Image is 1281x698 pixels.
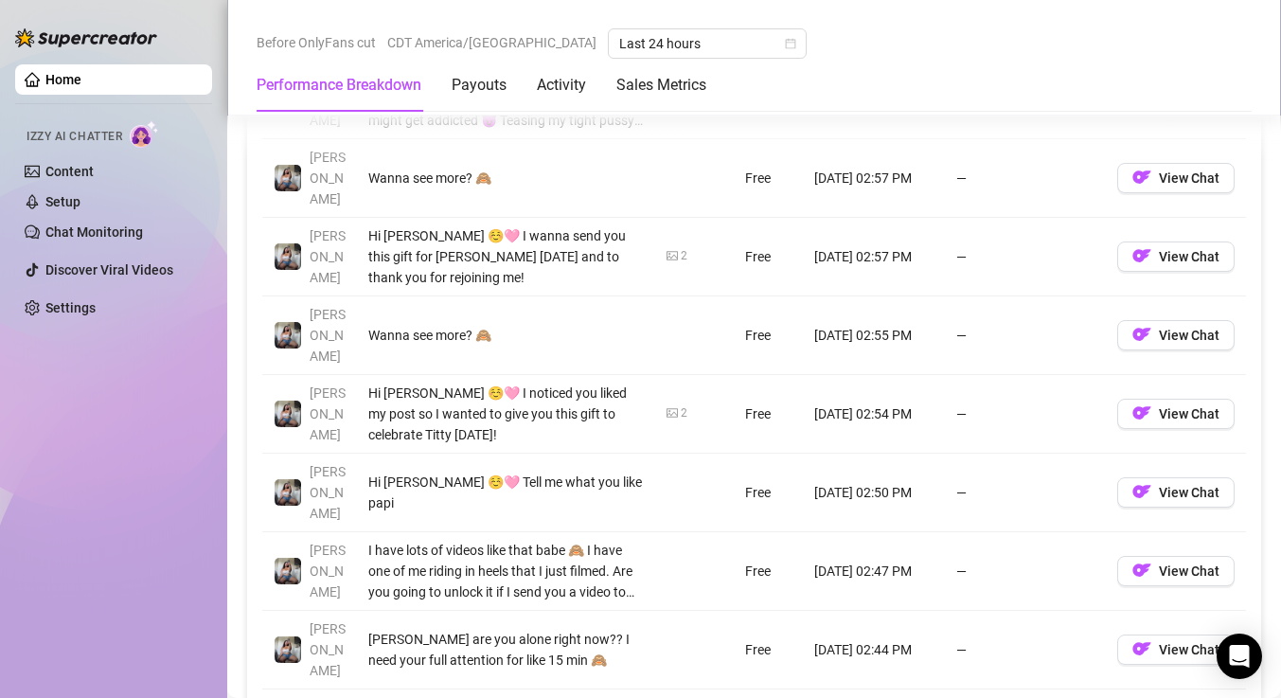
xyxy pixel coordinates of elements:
img: OF [1132,561,1151,580]
td: — [945,139,1106,218]
a: OFView Chat [1117,331,1235,347]
span: [PERSON_NAME] [310,385,346,442]
span: CDT America/[GEOGRAPHIC_DATA] [387,28,596,57]
td: [DATE] 02:57 PM [803,139,945,218]
span: Before OnlyFans cut [257,28,376,57]
img: ANDREA [275,165,301,191]
td: — [945,454,1106,532]
td: Free [734,532,803,611]
span: View Chat [1159,642,1219,657]
td: — [945,375,1106,454]
span: [PERSON_NAME] [310,464,346,521]
span: View Chat [1159,328,1219,343]
td: Free [734,611,803,689]
td: — [945,296,1106,375]
a: OFView Chat [1117,489,1235,504]
span: picture [667,407,678,419]
img: OF [1132,168,1151,187]
div: 2 [681,404,687,422]
span: picture [667,250,678,261]
div: Sales Metrics [616,74,706,97]
div: Performance Breakdown [257,74,421,97]
span: View Chat [1159,249,1219,264]
td: [DATE] 02:47 PM [803,532,945,611]
td: — [945,532,1106,611]
td: Free [734,375,803,454]
span: [PERSON_NAME] [310,228,346,285]
div: [PERSON_NAME] are you alone right now?? I need your full attention for like 15 min 🙈 [368,629,644,671]
div: Hi [PERSON_NAME] ☺️🩷 Tell me what you like papi [368,472,644,513]
span: [PERSON_NAME] [310,543,346,600]
button: OFView Chat [1117,163,1235,193]
a: Content [45,164,94,179]
a: Discover Viral Videos [45,262,173,277]
td: [DATE] 02:55 PM [803,296,945,375]
img: OF [1132,639,1151,658]
a: Chat Monitoring [45,224,143,240]
td: Free [734,139,803,218]
span: [PERSON_NAME] [310,150,346,206]
a: OFView Chat [1117,174,1235,189]
td: [DATE] 02:50 PM [803,454,945,532]
div: Open Intercom Messenger [1217,634,1262,679]
button: OFView Chat [1117,242,1235,272]
img: ANDREA [275,558,301,584]
button: OFView Chat [1117,635,1235,665]
span: [PERSON_NAME] [310,71,346,128]
td: [DATE] 02:54 PM [803,375,945,454]
img: OF [1132,325,1151,344]
img: OF [1132,482,1151,501]
img: OF [1132,403,1151,422]
span: Izzy AI Chatter [27,128,122,146]
span: calendar [785,38,796,49]
img: AI Chatter [130,120,159,148]
div: Hi [PERSON_NAME] ☺️🩷 I noticed you liked my post so I wanted to give you this gift to celebrate T... [368,383,644,445]
span: View Chat [1159,170,1219,186]
td: — [945,611,1106,689]
div: I have lots of videos like that babe 🙈 I have one of me riding in heels that I just filmed. Are y... [368,540,644,602]
a: Settings [45,300,96,315]
button: OFView Chat [1117,320,1235,350]
img: ANDREA [275,636,301,663]
div: Wanna see more? 🙈 [368,325,644,346]
div: Activity [537,74,586,97]
td: — [945,218,1106,296]
div: 2 [681,247,687,265]
span: View Chat [1159,485,1219,500]
td: Free [734,296,803,375]
a: Home [45,72,81,87]
td: Free [734,218,803,296]
span: View Chat [1159,564,1219,579]
button: OFView Chat [1117,556,1235,586]
a: OFView Chat [1117,646,1235,661]
img: ANDREA [275,243,301,270]
a: Setup [45,194,80,209]
img: OF [1132,246,1151,265]
img: logo-BBDzfeDw.svg [15,28,157,47]
td: [DATE] 02:57 PM [803,218,945,296]
div: Payouts [452,74,507,97]
div: Wanna see more? 🙈 [368,168,644,188]
div: Hi [PERSON_NAME] ☺️🩷 I wanna send you this gift for [PERSON_NAME] [DATE] and to thank you for rej... [368,225,644,288]
button: OFView Chat [1117,399,1235,429]
span: [PERSON_NAME] [310,621,346,678]
td: [DATE] 02:44 PM [803,611,945,689]
span: Last 24 hours [619,29,795,58]
a: OFView Chat [1117,567,1235,582]
img: ANDREA [275,401,301,427]
a: OFView Chat [1117,253,1235,268]
button: OFView Chat [1117,477,1235,508]
img: ANDREA [275,322,301,349]
td: Free [734,454,803,532]
a: OFView Chat [1117,410,1235,425]
span: View Chat [1159,406,1219,421]
span: [PERSON_NAME] [310,307,346,364]
img: ANDREA [275,479,301,506]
